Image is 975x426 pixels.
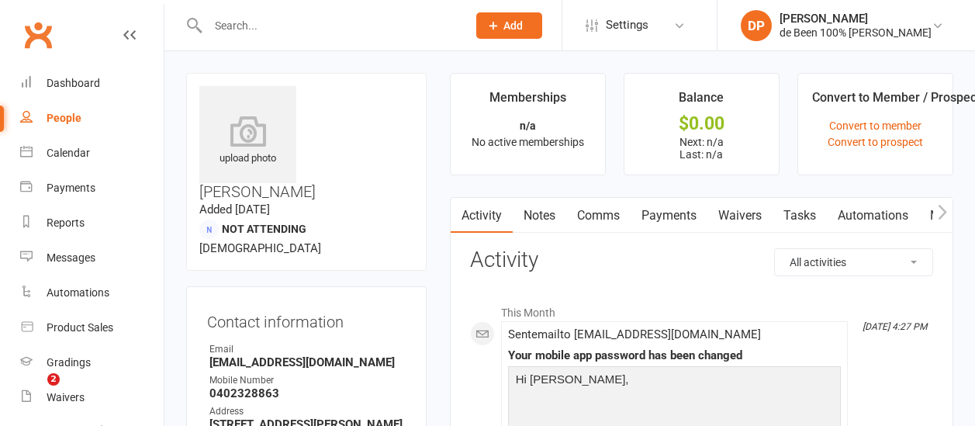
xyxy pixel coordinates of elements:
[20,66,164,101] a: Dashboard
[773,198,827,234] a: Tasks
[20,136,164,171] a: Calendar
[209,355,406,369] strong: [EMAIL_ADDRESS][DOMAIN_NAME]
[16,373,53,410] iframe: Intercom live chat
[512,370,837,393] p: Hi [PERSON_NAME],
[470,248,933,272] h3: Activity
[209,342,406,357] div: Email
[199,116,296,167] div: upload photo
[20,310,164,345] a: Product Sales
[828,136,923,148] a: Convert to prospect
[47,182,95,194] div: Payments
[679,88,724,116] div: Balance
[20,206,164,241] a: Reports
[47,77,100,89] div: Dashboard
[47,373,60,386] span: 2
[47,356,91,369] div: Gradings
[199,203,270,216] time: Added [DATE]
[20,101,164,136] a: People
[47,321,113,334] div: Product Sales
[199,86,413,200] h3: [PERSON_NAME]
[780,12,932,26] div: [PERSON_NAME]
[47,391,85,403] div: Waivers
[631,198,707,234] a: Payments
[827,198,919,234] a: Automations
[47,216,85,229] div: Reports
[503,19,523,32] span: Add
[470,296,933,321] li: This Month
[566,198,631,234] a: Comms
[209,373,406,388] div: Mobile Number
[47,251,95,264] div: Messages
[829,119,921,132] a: Convert to member
[638,136,765,161] p: Next: n/a Last: n/a
[20,171,164,206] a: Payments
[508,349,841,362] div: Your mobile app password has been changed
[606,8,648,43] span: Settings
[20,380,164,415] a: Waivers
[451,198,513,234] a: Activity
[489,88,566,116] div: Memberships
[19,16,57,54] a: Clubworx
[209,404,406,419] div: Address
[203,15,456,36] input: Search...
[741,10,772,41] div: DP
[707,198,773,234] a: Waivers
[199,241,321,255] span: [DEMOGRAPHIC_DATA]
[520,119,536,132] strong: n/a
[20,345,164,380] a: Gradings
[863,321,927,332] i: [DATE] 4:27 PM
[476,12,542,39] button: Add
[222,223,306,235] span: Not Attending
[209,386,406,400] strong: 0402328863
[780,26,932,40] div: de Been 100% [PERSON_NAME]
[47,112,81,124] div: People
[47,286,109,299] div: Automations
[20,275,164,310] a: Automations
[638,116,765,132] div: $0.00
[207,307,406,331] h3: Contact information
[508,327,761,341] span: Sent email to [EMAIL_ADDRESS][DOMAIN_NAME]
[472,136,584,148] span: No active memberships
[47,147,90,159] div: Calendar
[20,241,164,275] a: Messages
[513,198,566,234] a: Notes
